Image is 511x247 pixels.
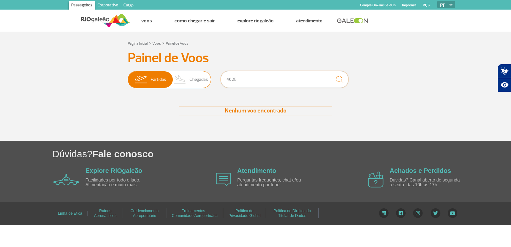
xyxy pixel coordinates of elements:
[237,167,276,174] a: Atendimento
[379,208,389,218] img: LinkedIn
[69,1,95,11] a: Passageiros
[131,71,151,88] img: slider-embarque
[86,178,159,188] p: Facilidades por todo o lado. Alimentação e muito mais.
[92,149,154,159] span: Fale conosco
[95,1,121,11] a: Corporativo
[498,64,511,78] button: Abrir tradutor de língua de sinais.
[152,41,161,46] a: Voos
[151,71,166,88] span: Partidas
[221,71,348,88] input: Voo, cidade ou cia aérea
[189,71,208,88] span: Chegadas
[174,18,215,24] a: Como chegar e sair
[423,3,430,7] a: RQS
[179,106,332,115] div: Nenhum voo encontrado
[498,78,511,92] button: Abrir recursos assistivos.
[94,206,116,220] a: Ruídos Aeronáuticos
[131,206,159,220] a: Credenciamento Aeroportuário
[172,206,217,220] a: Treinamentos - Comunidade Aeroportuária
[53,174,79,185] img: airplane icon
[228,206,261,220] a: Política de Privacidade Global
[396,208,406,218] img: Facebook
[86,167,142,174] a: Explore RIOgaleão
[166,41,188,46] a: Painel de Voos
[390,178,463,188] p: Dúvidas? Canal aberto de segunda à sexta, das 10h às 17h.
[390,167,451,174] a: Achados e Perdidos
[448,208,457,218] img: YouTube
[402,3,416,7] a: Imprensa
[237,18,274,24] a: Explore RIOgaleão
[141,18,152,24] a: Voos
[171,71,189,88] img: slider-desembarque
[273,206,311,220] a: Política de Direitos do Titular de Dados
[360,3,396,7] a: Compra On-line GaleOn
[52,147,511,160] h1: Dúvidas?
[431,208,440,218] img: Twitter
[368,172,384,188] img: airplane icon
[121,1,136,11] a: Cargo
[237,178,311,188] p: Perguntas frequentes, chat e/ou atendimento por fone.
[498,64,511,92] div: Plugin de acessibilidade da Hand Talk.
[58,209,82,218] a: Linha de Ética
[296,18,323,24] a: Atendimento
[128,50,383,66] h3: Painel de Voos
[128,41,148,46] a: Página Inicial
[149,39,151,47] a: >
[216,173,231,186] img: airplane icon
[413,208,423,218] img: Instagram
[162,39,164,47] a: >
